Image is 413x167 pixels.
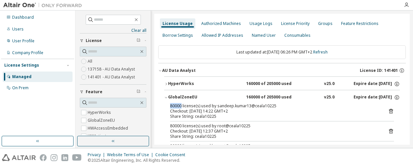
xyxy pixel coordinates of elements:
[88,157,189,163] p: © 2025 Altair Engineering, Inc. All Rights Reserved.
[12,27,24,32] div: Users
[313,49,328,55] a: Refresh
[170,114,378,119] div: Share String: ceala10225
[12,50,43,55] div: Company Profile
[88,116,116,124] label: GlobalZoneEU
[2,154,36,161] img: altair_logo.svg
[51,154,57,161] img: instagram.svg
[80,33,146,48] button: License
[3,2,85,9] img: Altair One
[318,21,333,26] div: Groups
[168,94,227,100] div: GlobalZoneEU
[72,154,82,161] img: youtube.svg
[107,152,155,157] div: Website Terms of Use
[170,103,378,109] div: 80000 license(s) used by sandeep.kumar13@ceala10225
[88,132,110,140] label: HWActivate
[163,21,193,26] div: License Usage
[170,134,378,139] div: Share String: ceala10225
[12,38,34,44] div: User Profile
[40,154,47,161] img: facebook.svg
[12,74,32,79] div: Managed
[80,28,146,33] a: Clear all
[12,15,34,20] div: Dashboard
[88,124,129,132] label: HWAccessEmbedded
[202,33,243,38] div: Allowed IP Addresses
[324,81,335,87] div: v25.0
[250,21,272,26] div: Usage Logs
[341,21,379,26] div: Feature Restrictions
[168,81,227,87] div: HyperWorks
[354,81,400,87] div: Expire date: [DATE]
[88,109,112,116] label: HyperWorks
[170,129,378,134] div: Checkout: [DATE] 12:37 GMT+2
[201,21,241,26] div: Authorized Machines
[158,63,406,78] button: AU Data AnalystLicense ID: 141401
[137,38,141,43] span: Clear filter
[88,57,94,65] label: All
[88,65,136,73] label: 137158 - AU Data Analyst
[354,94,400,100] div: Expire date: [DATE]
[162,68,196,73] div: AU Data Analyst
[281,21,310,26] div: License Priority
[324,94,335,100] div: v25.0
[246,81,305,87] div: 160000 of 205000 used
[284,33,311,38] div: Consumables
[360,68,398,73] span: License ID: 141401
[88,152,107,157] div: Privacy
[163,33,193,38] div: Borrow Settings
[164,90,400,105] button: GlobalZoneEU160000 of 205000 usedv25.0Expire date:[DATE]
[170,109,378,114] div: Checkout: [DATE] 14:22 GMT+2
[155,152,189,157] div: Cookie Consent
[88,73,136,81] label: 141401 - AU Data Analyst
[86,38,102,43] span: License
[12,85,29,91] div: On Prem
[61,154,68,161] img: linkedin.svg
[137,89,141,94] span: Clear filter
[80,85,146,99] button: Feature
[246,94,305,100] div: 160000 of 205000 used
[170,143,378,149] div: 80000 license(s) used by root@ceala10225
[86,89,102,94] span: Feature
[4,63,39,68] div: License Settings
[252,33,276,38] div: Named User
[164,77,400,91] button: HyperWorks160000 of 205000 usedv25.0Expire date:[DATE]
[170,123,378,129] div: 80000 license(s) used by root@ceala10225
[158,45,406,59] div: Last updated at: [DATE] 06:26 PM GMT+2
